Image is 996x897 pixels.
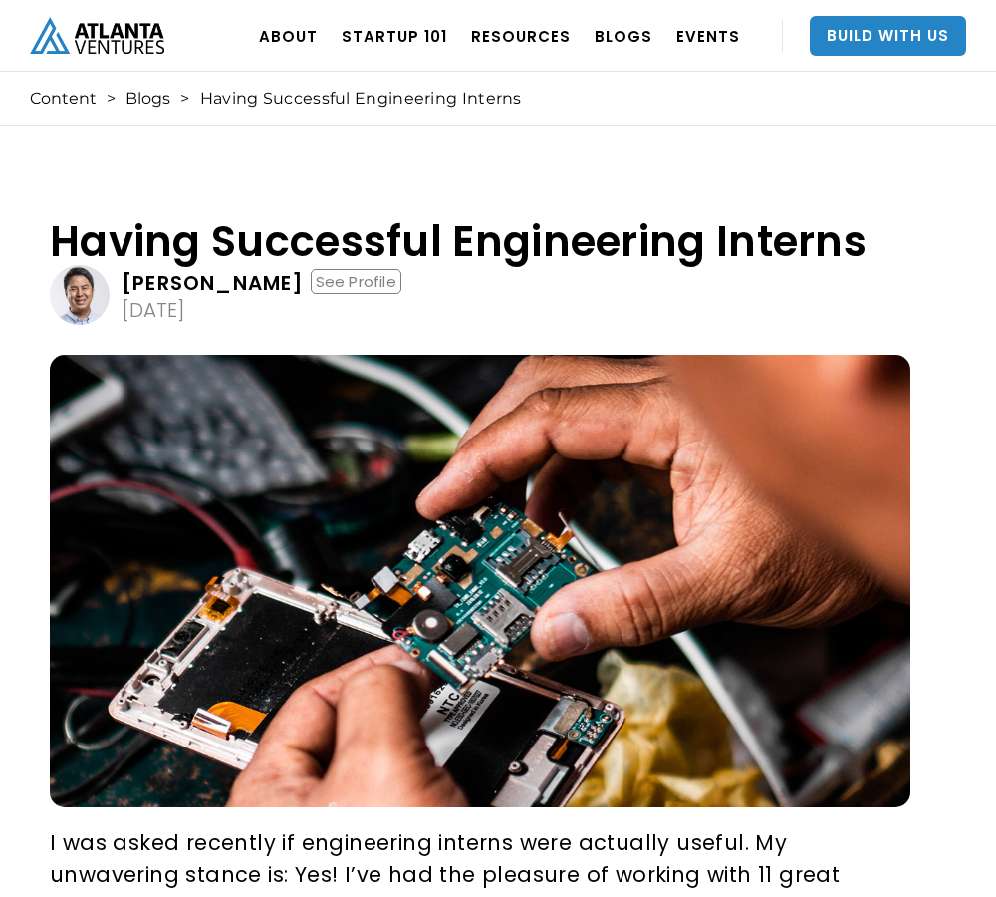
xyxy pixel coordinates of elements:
a: Build With Us [810,16,966,56]
a: ABOUT [259,8,318,64]
div: > [180,89,189,109]
h1: Having Successful Engineering Interns [50,218,910,265]
a: Startup 101 [342,8,447,64]
a: [PERSON_NAME]See Profile[DATE] [50,265,910,325]
div: [PERSON_NAME] [122,273,305,293]
div: > [107,89,116,109]
a: RESOURCES [471,8,571,64]
a: BLOGS [595,8,652,64]
a: Blogs [125,89,170,109]
a: EVENTS [676,8,740,64]
div: [DATE] [122,300,185,320]
div: Having Successful Engineering Interns [200,89,522,109]
div: See Profile [311,269,401,294]
a: Content [30,89,97,109]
